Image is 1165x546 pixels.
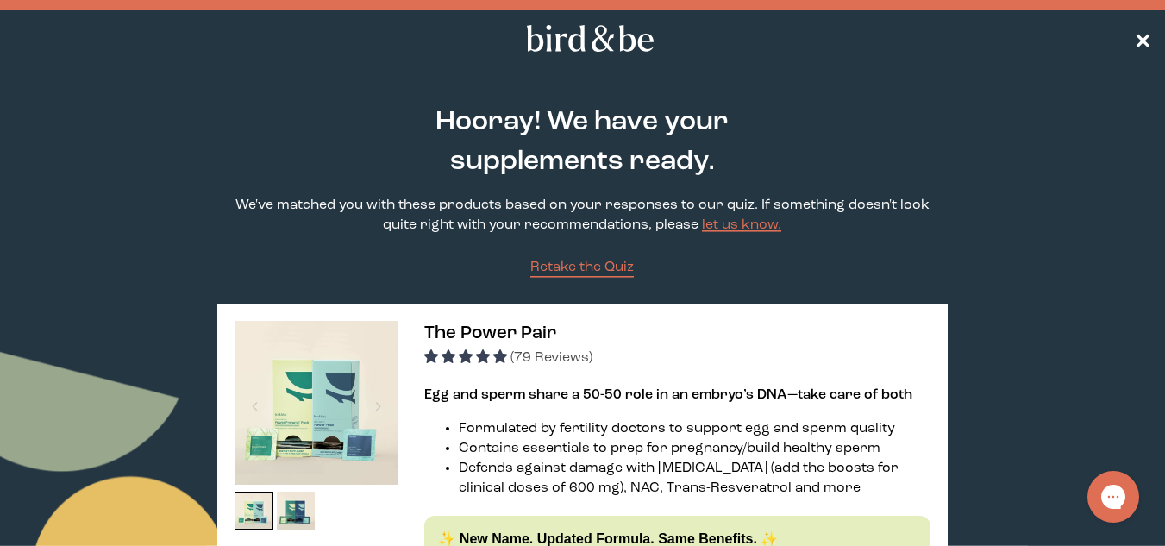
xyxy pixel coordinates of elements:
h2: Hooray! We have your supplements ready. [364,103,802,182]
strong: ✨ New Name. Updated Formula. Same Benefits. ✨ [438,531,778,546]
strong: Egg and sperm share a 50-50 role in an embryo’s DNA—take care of both [424,388,912,402]
span: 4.92 stars [424,351,510,365]
img: thumbnail image [277,492,316,530]
span: ✕ [1134,28,1151,49]
span: The Power Pair [424,324,556,342]
img: thumbnail image [235,321,398,485]
span: (79 Reviews) [510,351,592,365]
a: let us know. [702,218,781,232]
span: Retake the Quiz [530,260,634,274]
a: ✕ [1134,23,1151,53]
img: thumbnail image [235,492,273,530]
a: Retake the Quiz [530,258,634,278]
li: Defends against damage with [MEDICAL_DATA] (add the boosts for clinical doses of 600 mg), NAC, Tr... [459,459,930,499]
p: We've matched you with these products based on your responses to our quiz. If something doesn't l... [217,196,947,235]
li: Contains essentials to prep for pregnancy/build healthy sperm [459,439,930,459]
li: Formulated by fertility doctors to support egg and sperm quality [459,419,930,439]
iframe: Gorgias live chat messenger [1079,465,1148,529]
